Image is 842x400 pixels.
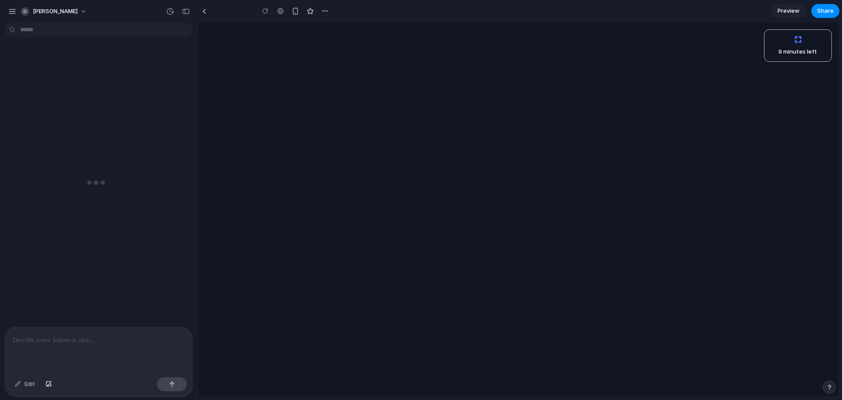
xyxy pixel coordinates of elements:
[33,7,78,16] span: [PERSON_NAME]
[817,7,834,15] span: Share
[772,47,817,56] span: 9 minutes left
[771,4,806,18] a: Preview
[17,4,91,18] button: [PERSON_NAME]
[778,7,799,15] span: Preview
[811,4,839,18] button: Share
